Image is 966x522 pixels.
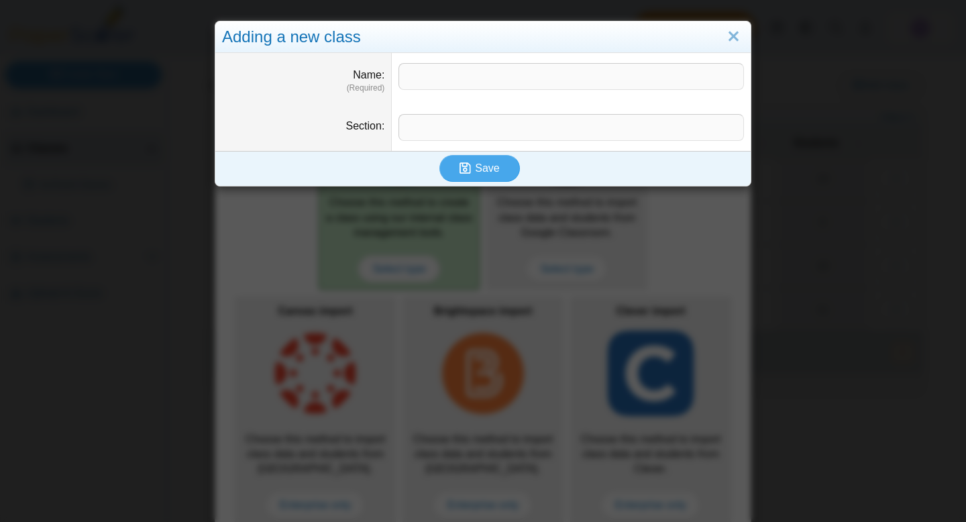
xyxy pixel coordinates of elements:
[723,25,744,48] a: Close
[215,21,751,53] div: Adding a new class
[353,69,384,81] label: Name
[346,120,385,132] label: Section
[439,155,520,182] button: Save
[222,83,384,94] dfn: (Required)
[475,162,499,174] span: Save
